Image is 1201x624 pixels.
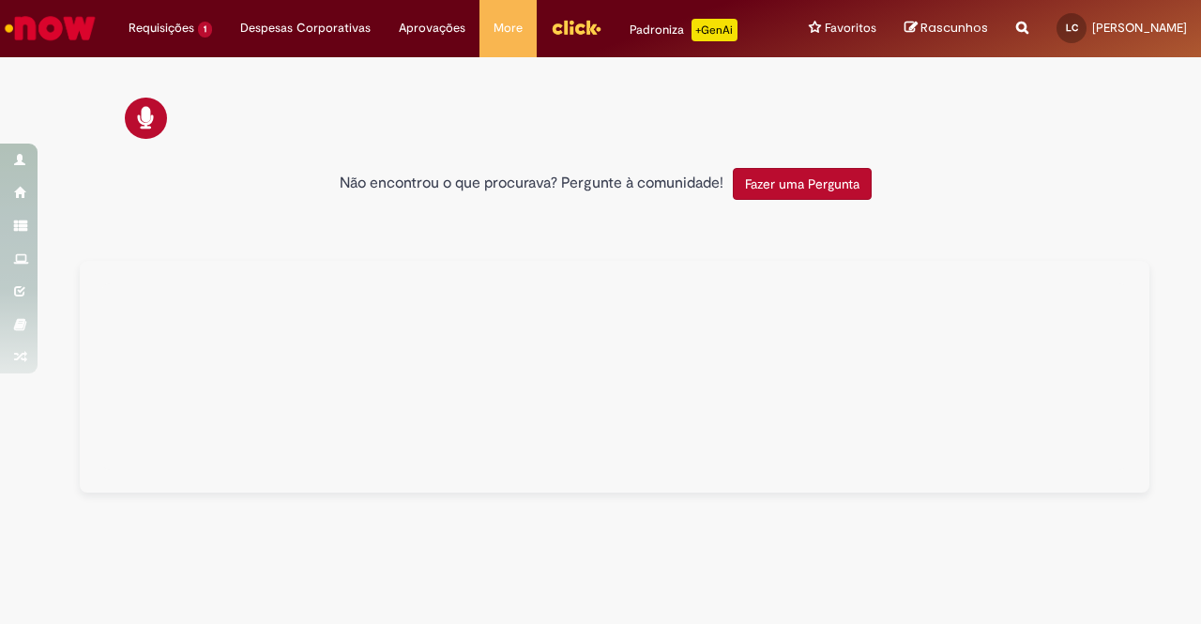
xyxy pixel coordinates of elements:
[399,19,465,38] span: Aprovações
[920,19,988,37] span: Rascunhos
[1092,20,1187,36] span: [PERSON_NAME]
[494,19,523,38] span: More
[733,168,872,200] button: Fazer uma Pergunta
[630,19,737,41] div: Padroniza
[1066,22,1078,34] span: LC
[240,19,371,38] span: Despesas Corporativas
[692,19,737,41] p: +GenAi
[198,22,212,38] span: 1
[551,13,601,41] img: click_logo_yellow_360x200.png
[80,261,1149,493] div: Tudo
[340,175,723,192] h2: Não encontrou o que procurava? Pergunte à comunidade!
[905,20,988,38] a: Rascunhos
[825,19,876,38] span: Favoritos
[129,19,194,38] span: Requisições
[2,9,99,47] img: ServiceNow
